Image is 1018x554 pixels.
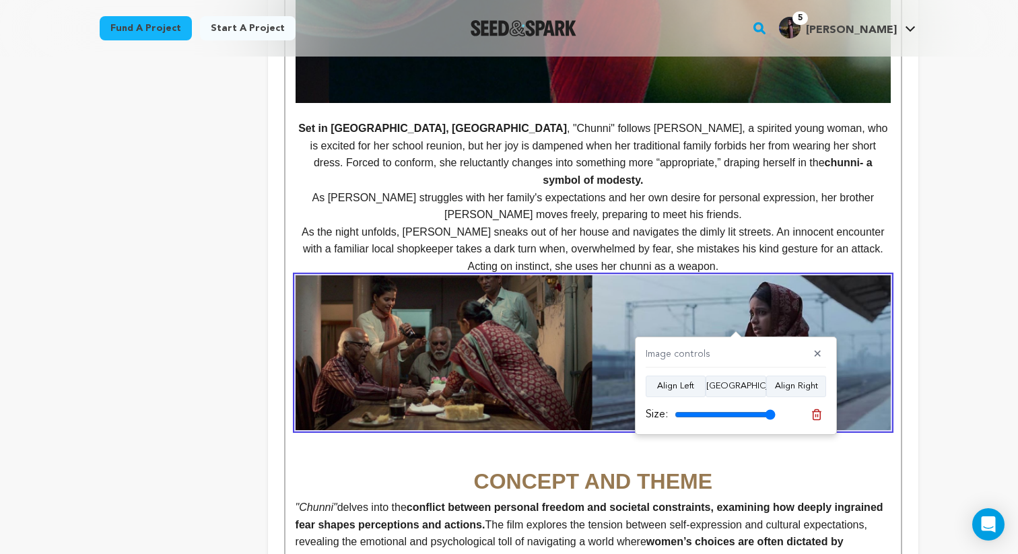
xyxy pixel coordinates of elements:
[706,376,766,397] button: [GEOGRAPHIC_DATA]
[646,347,710,361] h4: Image controls
[806,25,897,36] span: [PERSON_NAME]
[766,376,826,397] button: Align Right
[779,17,801,38] img: 8b2c249d74023a58.jpg
[296,275,891,430] img: 1738544692-2.jpg
[646,407,668,423] label: Size:
[646,376,706,397] button: Align Left
[296,120,891,188] p: , "Chunni" follows [PERSON_NAME], a spirited young woman, who is excited for her school reunion, ...
[972,508,1005,541] div: Open Intercom Messenger
[471,20,576,36] a: Seed&Spark Homepage
[296,501,337,513] em: "Chunni"
[779,17,897,38] div: Kaashvi A.'s Profile
[296,501,886,530] strong: conflict between personal freedom and societal constraints, examining how deeply ingrained fear s...
[474,469,712,493] strong: CONCEPT AND THEME
[809,348,826,361] button: ✕
[792,11,808,25] span: 5
[776,14,918,38] a: Kaashvi A.'s Profile
[298,123,567,134] strong: Set in [GEOGRAPHIC_DATA], [GEOGRAPHIC_DATA]
[296,189,891,223] p: As [PERSON_NAME] struggles with her family's expectations and her own desire for personal express...
[296,223,891,275] p: As the night unfolds, [PERSON_NAME] sneaks out of her house and navigates the dimly lit streets. ...
[200,16,296,40] a: Start a project
[471,20,576,36] img: Seed&Spark Logo Dark Mode
[100,16,192,40] a: Fund a project
[776,14,918,42] span: Kaashvi A.'s Profile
